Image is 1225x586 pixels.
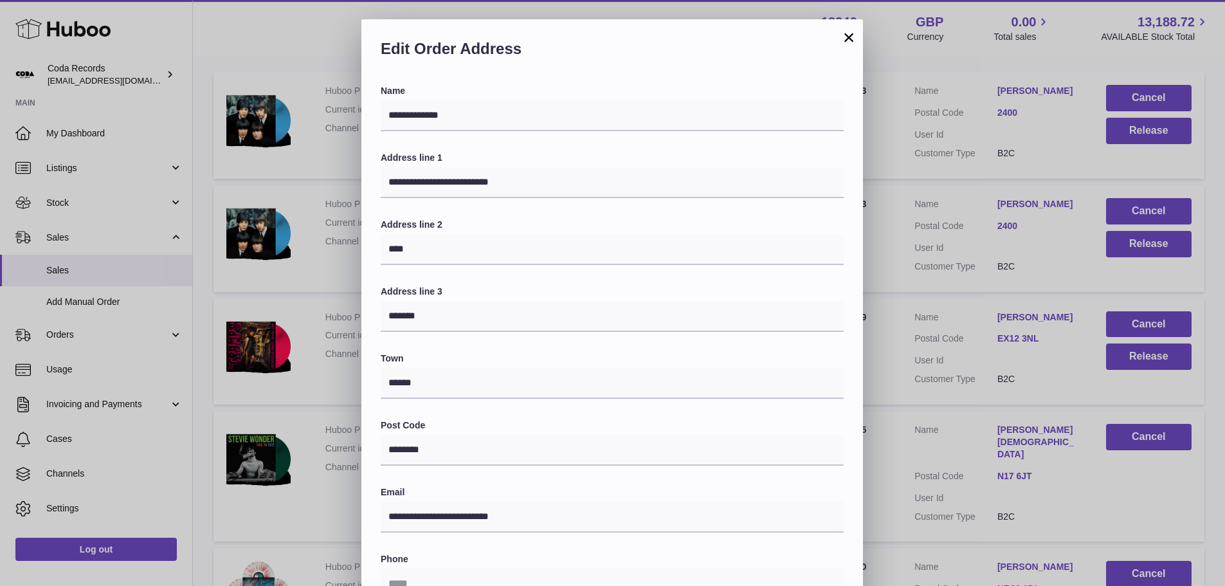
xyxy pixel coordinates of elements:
[841,30,857,45] button: ×
[381,286,844,298] label: Address line 3
[381,219,844,231] label: Address line 2
[381,486,844,499] label: Email
[381,353,844,365] label: Town
[381,553,844,565] label: Phone
[381,39,844,66] h2: Edit Order Address
[381,152,844,164] label: Address line 1
[381,419,844,432] label: Post Code
[381,85,844,97] label: Name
